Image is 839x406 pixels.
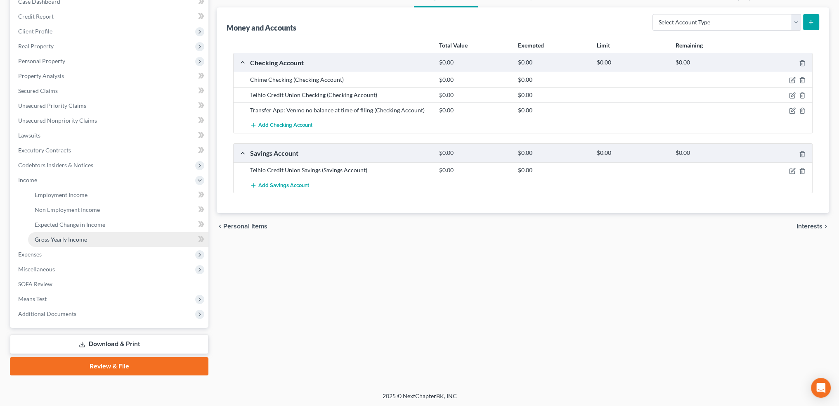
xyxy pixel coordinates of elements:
a: Secured Claims [12,83,208,98]
a: Property Analysis [12,69,208,83]
div: $0.00 [593,59,671,66]
a: Review & File [10,357,208,375]
button: chevron_left Personal Items [217,223,267,230]
div: $0.00 [435,149,514,157]
div: $0.00 [514,149,593,157]
div: Money and Accounts [227,23,296,33]
a: Executory Contracts [12,143,208,158]
span: Unsecured Nonpriority Claims [18,117,97,124]
div: $0.00 [435,106,514,114]
span: Expenses [18,251,42,258]
div: Savings Account [246,149,435,157]
div: $0.00 [514,106,593,114]
div: $0.00 [514,59,593,66]
span: Non Employment Income [35,206,100,213]
div: Transfer App: Venmo no balance at time of filing (Checking Account) [246,106,435,114]
span: Client Profile [18,28,52,35]
div: $0.00 [514,76,593,84]
span: SOFA Review [18,280,52,287]
a: Download & Print [10,335,208,354]
strong: Exempted [518,42,544,49]
span: Personal Items [223,223,267,230]
div: $0.00 [435,166,514,174]
button: Add Checking Account [250,118,312,133]
span: Personal Property [18,57,65,64]
span: Executory Contracts [18,147,71,154]
div: $0.00 [671,59,750,66]
div: $0.00 [671,149,750,157]
a: Lawsuits [12,128,208,143]
strong: Limit [597,42,610,49]
a: Expected Change in Income [28,217,208,232]
a: Unsecured Nonpriority Claims [12,113,208,128]
div: Chime Checking (Checking Account) [246,76,435,84]
strong: Total Value [439,42,468,49]
span: Additional Documents [18,310,76,317]
button: Add Savings Account [250,178,309,193]
div: $0.00 [435,91,514,99]
span: Expected Change in Income [35,221,105,228]
span: Employment Income [35,191,87,198]
div: $0.00 [435,76,514,84]
i: chevron_right [822,223,829,230]
span: Property Analysis [18,72,64,79]
button: Interests chevron_right [796,223,829,230]
div: Open Intercom Messenger [811,378,831,398]
a: Non Employment Income [28,202,208,217]
div: $0.00 [435,59,514,66]
div: Telhio Credit Union Savings (Savings Account) [246,166,435,174]
div: $0.00 [593,149,671,157]
span: Gross Yearly Income [35,236,87,243]
div: Checking Account [246,58,435,67]
span: Real Property [18,43,54,50]
strong: Remaining [676,42,703,49]
span: Credit Report [18,13,54,20]
span: Add Checking Account [258,122,312,129]
a: Gross Yearly Income [28,232,208,247]
span: Secured Claims [18,87,58,94]
span: Interests [796,223,822,230]
div: Telhio Credit Union Checking (Checking Account) [246,91,435,99]
a: Unsecured Priority Claims [12,98,208,113]
div: $0.00 [514,91,593,99]
span: Miscellaneous [18,266,55,273]
a: SOFA Review [12,277,208,292]
span: Income [18,176,37,183]
span: Unsecured Priority Claims [18,102,86,109]
span: Means Test [18,295,47,302]
a: Employment Income [28,188,208,202]
span: Lawsuits [18,132,40,139]
a: Credit Report [12,9,208,24]
div: $0.00 [514,166,593,174]
i: chevron_left [217,223,223,230]
span: Codebtors Insiders & Notices [18,161,93,169]
span: Add Savings Account [258,182,309,189]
